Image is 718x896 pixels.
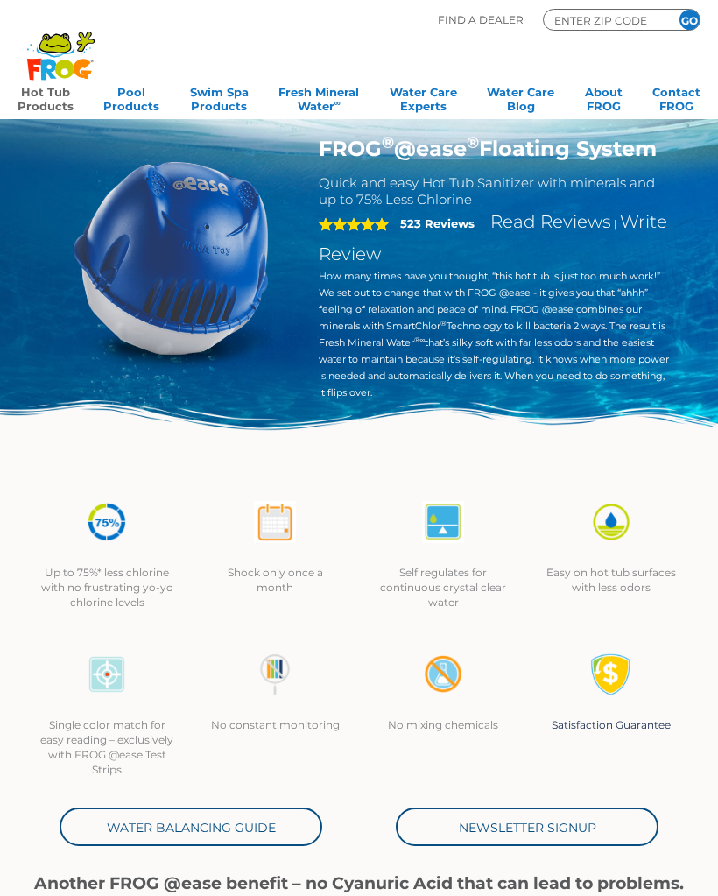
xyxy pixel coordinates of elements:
img: atease-icon-shock-once [254,501,296,543]
a: Water CareExperts [390,80,457,115]
a: Water Balancing Guide [60,808,322,846]
h2: Quick and easy Hot Tub Sanitizer with minerals and up to 75% Less Chlorine [319,174,670,208]
sup: ® [440,319,447,328]
img: Frog Products Logo [18,9,104,81]
a: AboutFROG [585,80,623,115]
img: no-constant-monitoring1 [254,653,296,695]
a: Water CareBlog [487,80,554,115]
a: Read Reviews [490,211,611,232]
sup: ®∞ [414,335,426,344]
p: Shock only once a month [208,565,341,595]
sup: ∞ [334,98,341,108]
p: No mixing chemicals [377,717,510,732]
img: Satisfaction Guarantee Icon [590,653,632,695]
a: Satisfaction Guarantee [552,718,671,731]
img: hot-tub-product-atease-system.png [49,136,292,379]
p: Easy on hot tub surfaces with less odors [545,565,678,595]
a: PoolProducts [103,80,159,115]
h1: FROG @ease Floating System [319,136,670,161]
p: Find A Dealer [438,9,524,31]
sup: ® [467,133,479,152]
span: | [614,217,617,230]
sup: ® [382,133,394,152]
a: Hot TubProducts [18,80,74,115]
img: no-mixing1 [422,653,464,695]
a: Newsletter Signup [396,808,658,846]
p: Self regulates for continuous crystal clear water [377,565,510,610]
img: icon-atease-color-match [86,653,128,695]
span: 5 [319,217,389,231]
a: Swim SpaProducts [190,80,249,115]
p: Single color match for easy reading – exclusively with FROG @ease Test Strips [40,717,173,777]
img: icon-atease-75percent-less [86,501,128,543]
img: icon-atease-easy-on [590,501,632,543]
input: GO [679,10,700,30]
p: No constant monitoring [208,717,341,732]
a: Fresh MineralWater∞ [278,80,359,115]
a: ContactFROG [652,80,700,115]
strong: 523 Reviews [400,216,475,230]
p: Up to 75%* less chlorine with no frustrating yo-yo chlorine levels [40,565,173,610]
p: How many times have you thought, “this hot tub is just too much work!” We set out to change that ... [319,268,670,401]
h1: Another FROG @ease benefit – no Cyanuric Acid that can lead to problems. [23,874,695,893]
img: atease-icon-self-regulates [422,501,464,543]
